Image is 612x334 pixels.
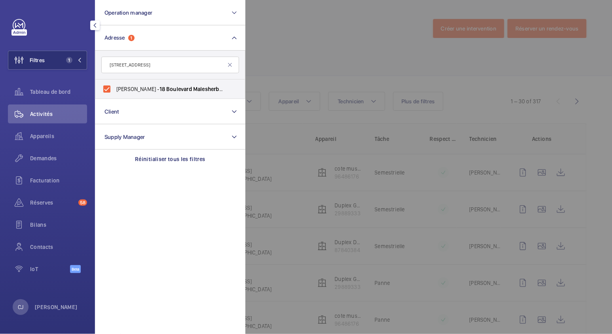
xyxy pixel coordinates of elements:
span: IoT [30,265,70,273]
span: 1 [66,57,72,63]
span: Activités [30,110,87,118]
span: Bilans [30,221,87,229]
p: CJ [18,303,23,311]
span: Beta [70,265,81,273]
span: 58 [78,199,87,206]
span: Facturation [30,176,87,184]
span: Tableau de bord [30,88,87,96]
span: Réserves [30,199,75,207]
span: Contacts [30,243,87,251]
span: Appareils [30,132,87,140]
span: Filtres [30,56,45,64]
span: Demandes [30,154,87,162]
p: [PERSON_NAME] [35,303,78,311]
button: Filtres1 [8,51,87,70]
